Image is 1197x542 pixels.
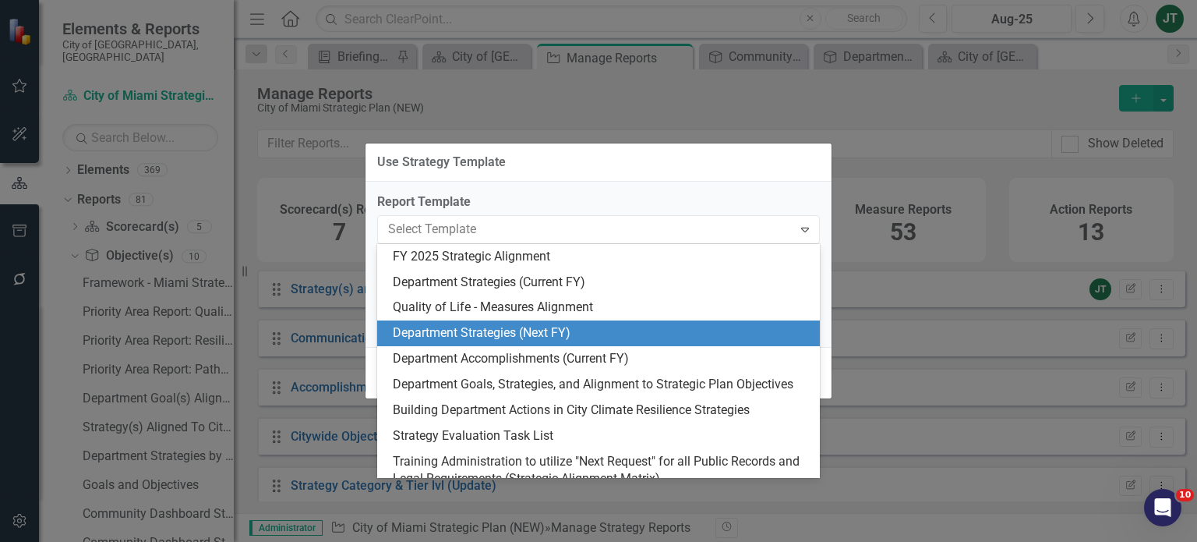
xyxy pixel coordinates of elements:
div: Department Accomplishments (Current FY) [393,350,810,368]
span: 10 [1176,489,1194,501]
div: Department Strategies (Current FY) [393,274,810,292]
div: Training Administration to utilize "Next Request" for all Public Records and Legal Requirements (... [393,453,810,489]
div: Strategy Evaluation Task List [393,427,810,445]
div: Quality of Life - Measures Alignment [393,299,810,317]
div: FY 2025 Strategic Alignment [393,248,810,266]
div: Use Strategy Template [377,155,506,169]
div: Department Goals, Strategies, and Alignment to Strategic Plan Objectives [393,376,810,394]
iframe: Intercom live chat [1144,489,1181,526]
div: Department Strategies (Next FY) [393,324,810,342]
label: Report Template [377,193,820,211]
div: Building Department Actions in City Climate Resilience Strategies [393,402,810,420]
